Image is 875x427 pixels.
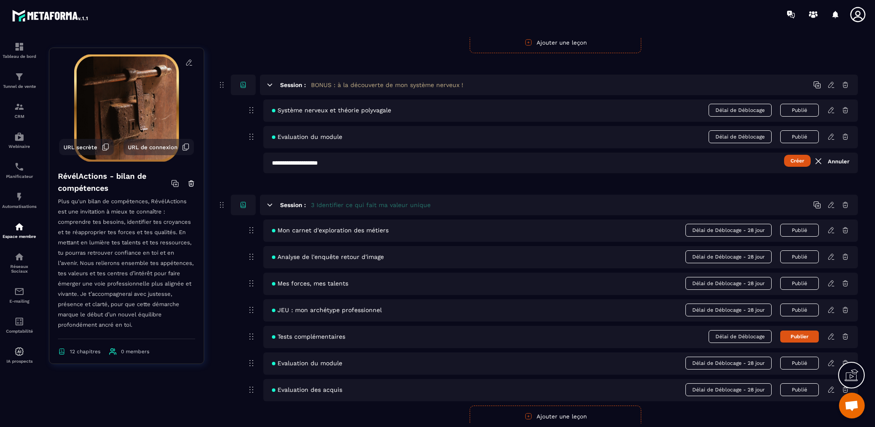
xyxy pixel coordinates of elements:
button: Publié [780,304,819,316]
a: automationsautomationsEspace membre [2,215,36,245]
a: accountantaccountantComptabilité [2,310,36,340]
a: formationformationTableau de bord [2,35,36,65]
span: Délai de Déblocage [709,130,772,143]
p: IA prospects [2,359,36,364]
button: Publié [780,383,819,396]
button: Créer [784,155,811,167]
p: Espace membre [2,234,36,239]
button: Publier [780,331,819,343]
span: Délai de Déblocage [709,104,772,117]
span: Délai de Déblocage - 28 jour [685,250,772,263]
img: automations [14,222,24,232]
span: Mes forces, mes talents [272,280,348,287]
img: formation [14,42,24,52]
span: Délai de Déblocage - 28 jour [685,357,772,370]
img: email [14,286,24,297]
a: emailemailE-mailing [2,280,36,310]
span: Evaluation du module [272,133,342,140]
span: 0 members [121,349,149,355]
span: Evaluation des acquis [272,386,342,393]
button: Ajouter une leçon [470,406,641,427]
h5: BONUS : à la découverte de mon système nerveux ! [311,81,463,89]
span: Evaluation du module [272,360,342,367]
span: Analyse de l'enquête retour d'image [272,253,384,260]
a: formationformationTunnel de vente [2,65,36,95]
button: Publié [780,277,819,290]
button: Publié [780,250,819,263]
span: Mon carnet d'exploration des métiers [272,227,389,234]
p: Tableau de bord [2,54,36,59]
button: URL de connexion [124,139,194,155]
img: formation [14,72,24,82]
span: URL de connexion [128,144,178,150]
p: E-mailing [2,299,36,304]
span: JEU : mon archétype professionnel [272,307,382,313]
h6: Session : [280,81,306,88]
span: 12 chapitres [70,349,100,355]
span: Délai de Déblocage [709,330,772,343]
span: Délai de Déblocage - 28 jour [685,304,772,316]
p: Webinaire [2,144,36,149]
p: Automatisations [2,204,36,209]
span: Système nerveux et théorie polyvagale [272,107,391,114]
span: Délai de Déblocage - 28 jour [685,224,772,237]
span: Délai de Déblocage - 28 jour [685,383,772,396]
img: formation [14,102,24,112]
p: Plus qu'un bilan de compétences, RévélActions est une invitation à mieux te connaître : comprendr... [58,196,195,339]
a: social-networksocial-networkRéseaux Sociaux [2,245,36,280]
button: Publié [780,130,819,143]
img: automations [14,346,24,357]
a: Annuler [813,156,849,166]
img: social-network [14,252,24,262]
h6: Session : [280,201,306,208]
span: Délai de Déblocage - 28 jour [685,277,772,290]
h5: 3 Identifier ce qui fait ma valeur unique [311,201,431,209]
img: background [56,54,197,162]
p: Comptabilité [2,329,36,334]
span: URL secrète [63,144,97,150]
a: automationsautomationsAutomatisations [2,185,36,215]
p: Planificateur [2,174,36,179]
a: Ouvrir le chat [839,393,865,418]
span: Tests complémentaires [272,333,345,340]
img: accountant [14,316,24,327]
button: Publié [780,357,819,370]
p: CRM [2,114,36,119]
button: Ajouter une leçon [470,32,641,53]
img: scheduler [14,162,24,172]
a: formationformationCRM [2,95,36,125]
p: Tunnel de vente [2,84,36,89]
a: schedulerschedulerPlanificateur [2,155,36,185]
img: automations [14,192,24,202]
h4: RévélActions - bilan de compétences [58,170,171,194]
button: URL secrète [59,139,114,155]
a: automationsautomationsWebinaire [2,125,36,155]
p: Réseaux Sociaux [2,264,36,274]
button: Publié [780,224,819,237]
img: automations [14,132,24,142]
button: Publié [780,104,819,117]
img: logo [12,8,89,23]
